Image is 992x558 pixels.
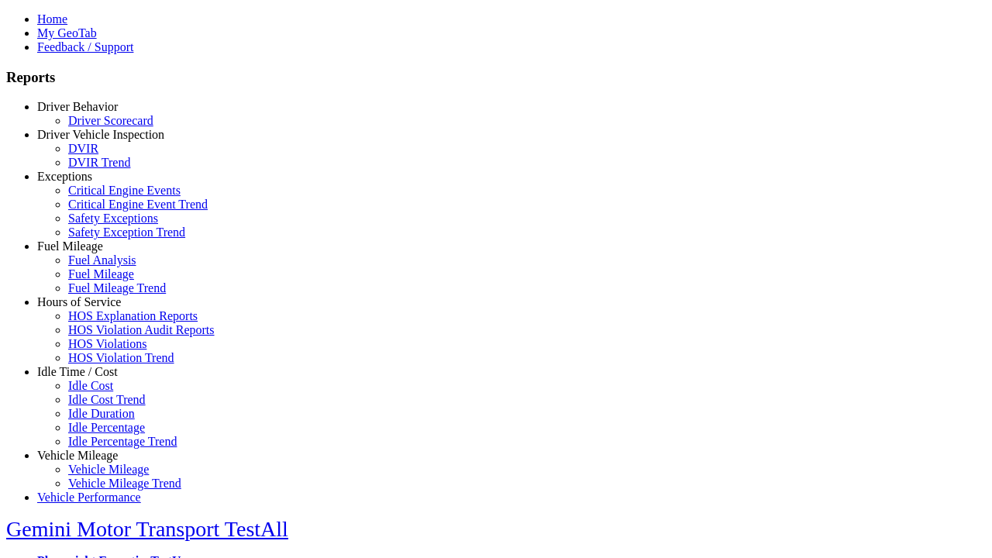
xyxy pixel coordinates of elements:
[68,421,145,434] a: Idle Percentage
[68,184,181,197] a: Critical Engine Events
[68,351,174,364] a: HOS Violation Trend
[68,407,135,420] a: Idle Duration
[37,40,133,53] a: Feedback / Support
[68,379,113,392] a: Idle Cost
[68,114,153,127] a: Driver Scorecard
[37,26,97,40] a: My GeoTab
[68,323,215,336] a: HOS Violation Audit Reports
[68,463,149,476] a: Vehicle Mileage
[68,435,177,448] a: Idle Percentage Trend
[68,253,136,267] a: Fuel Analysis
[37,100,118,113] a: Driver Behavior
[68,156,130,169] a: DVIR Trend
[68,477,181,490] a: Vehicle Mileage Trend
[68,212,158,225] a: Safety Exceptions
[37,491,141,504] a: Vehicle Performance
[37,295,121,308] a: Hours of Service
[37,239,103,253] a: Fuel Mileage
[68,337,146,350] a: HOS Violations
[37,128,164,141] a: Driver Vehicle Inspection
[37,12,67,26] a: Home
[68,267,134,281] a: Fuel Mileage
[68,226,185,239] a: Safety Exception Trend
[68,142,98,155] a: DVIR
[68,393,146,406] a: Idle Cost Trend
[68,309,198,322] a: HOS Explanation Reports
[68,281,166,294] a: Fuel Mileage Trend
[37,365,118,378] a: Idle Time / Cost
[37,449,118,462] a: Vehicle Mileage
[6,69,986,86] h3: Reports
[6,517,288,541] a: Gemini Motor Transport TestAll
[68,198,208,211] a: Critical Engine Event Trend
[37,170,92,183] a: Exceptions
